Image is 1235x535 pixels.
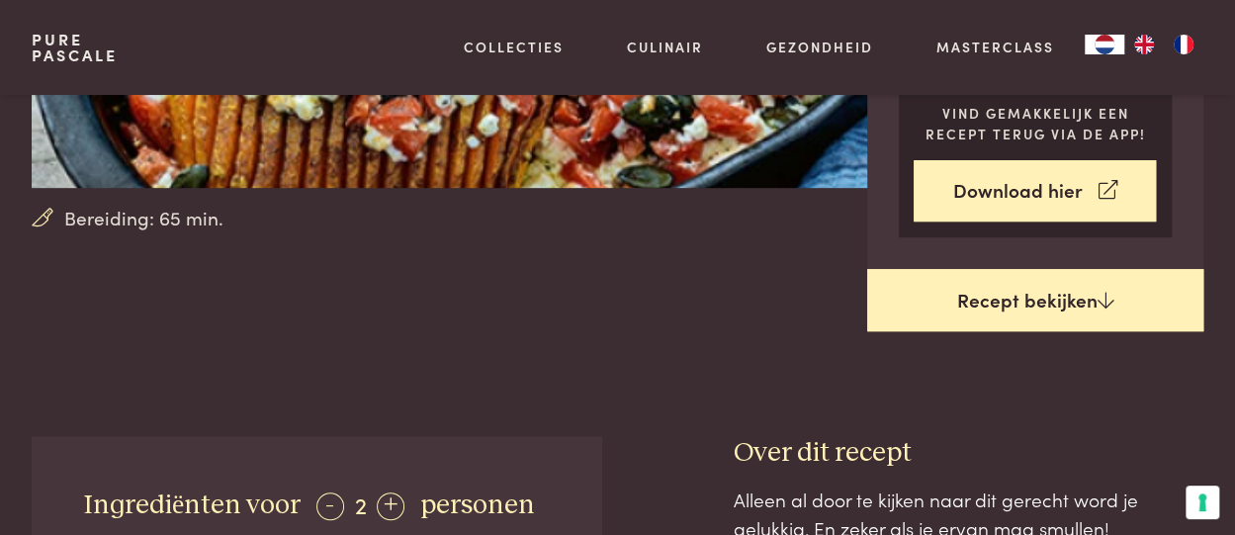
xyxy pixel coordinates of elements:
[1085,35,1203,54] aside: Language selected: Nederlands
[1124,35,1203,54] ul: Language list
[64,204,223,232] span: Bereiding: 65 min.
[1186,486,1219,519] button: Uw voorkeuren voor toestemming voor trackingtechnologieën
[1085,35,1124,54] div: Language
[84,491,301,519] span: Ingrediënten voor
[914,103,1156,143] p: Vind gemakkelijk een recept terug via de app!
[355,488,367,520] span: 2
[627,37,703,57] a: Culinair
[734,436,1203,471] h3: Over dit recept
[464,37,564,57] a: Collecties
[1124,35,1164,54] a: EN
[420,491,535,519] span: personen
[867,269,1204,332] a: Recept bekijken
[377,492,404,520] div: +
[1085,35,1124,54] a: NL
[914,160,1156,223] a: Download hier
[32,32,118,63] a: PurePascale
[1164,35,1203,54] a: FR
[935,37,1053,57] a: Masterclass
[316,492,344,520] div: -
[766,37,873,57] a: Gezondheid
